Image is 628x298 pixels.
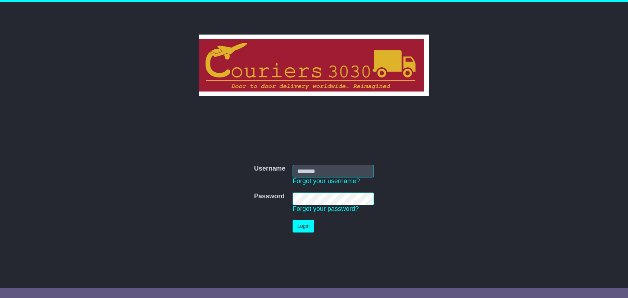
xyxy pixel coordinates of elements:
img: Couriers 3030 [199,35,429,96]
button: Login [293,220,314,232]
a: Forgot your username? [293,177,360,185]
a: Forgot your password? [293,205,359,212]
label: Username [254,165,285,173]
label: Password [254,193,285,200]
